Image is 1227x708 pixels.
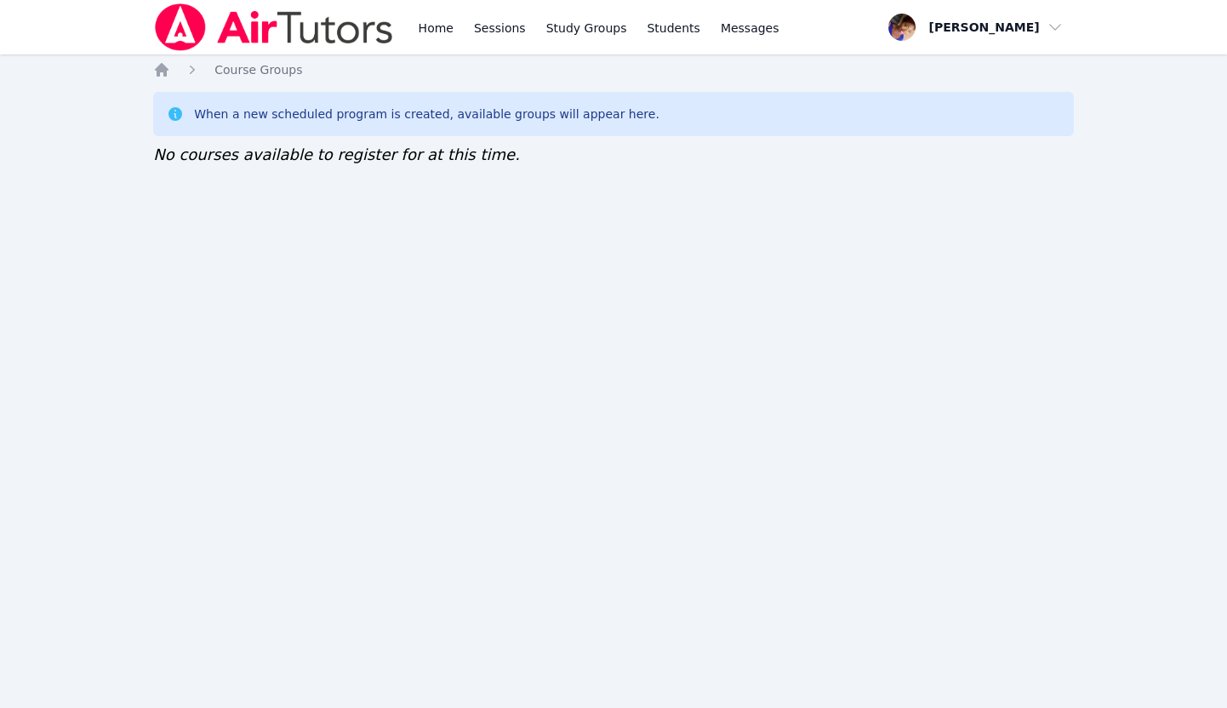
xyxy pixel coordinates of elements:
span: No courses available to register for at this time. [153,146,520,163]
span: Messages [721,20,779,37]
span: Course Groups [214,63,302,77]
a: Course Groups [214,61,302,78]
img: Air Tutors [153,3,394,51]
div: When a new scheduled program is created, available groups will appear here. [194,106,659,123]
nav: Breadcrumb [153,61,1074,78]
